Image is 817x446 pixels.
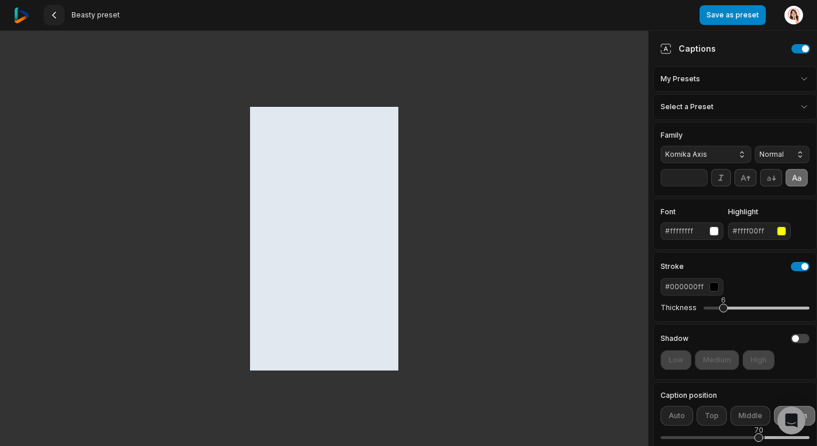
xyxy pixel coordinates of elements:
button: Komika Axis [661,146,751,163]
img: reap [14,8,30,23]
button: Medium [695,350,739,370]
div: #ffffffff [665,226,705,236]
div: My Presets [653,66,817,92]
label: Font [661,208,723,215]
button: Normal [755,146,809,163]
button: #000000ff [661,278,723,296]
label: Highlight [728,208,791,215]
button: Low [661,350,691,370]
div: #ffff00ff [733,226,772,236]
span: Normal [759,149,786,160]
label: Thickness [661,303,697,312]
h4: Shadow [661,335,688,342]
div: Open Intercom Messenger [777,407,805,434]
div: 6 [721,295,726,305]
button: Bottom [774,406,815,426]
button: #ffffffff [661,222,723,240]
h4: Stroke [661,263,684,270]
span: Komika Axis [665,149,728,160]
button: Save as preset [700,5,766,25]
label: Caption position [661,392,809,399]
div: 70 [754,425,764,436]
div: Select a Preset [653,94,817,120]
label: Family [661,132,751,139]
div: Captions [660,42,716,55]
button: Middle [730,406,770,426]
div: #000000ff [665,282,705,292]
button: Auto [661,406,693,426]
button: High [743,350,775,370]
span: Beasty preset [72,10,120,20]
button: Top [697,406,727,426]
button: #ffff00ff [728,222,791,240]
